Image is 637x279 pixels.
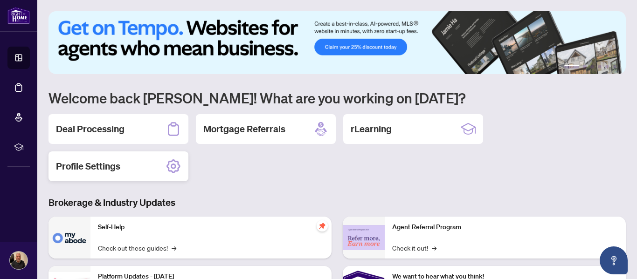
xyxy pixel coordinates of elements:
a: Check out these guides!→ [98,243,176,253]
button: Open asap [600,246,628,274]
a: Check it out!→ [392,243,436,253]
button: 1 [564,65,579,68]
button: 3 [590,65,594,68]
span: pushpin [317,220,328,231]
button: 6 [613,65,616,68]
span: → [432,243,436,253]
img: Agent Referral Program [343,225,385,251]
h2: rLearning [351,122,392,136]
h2: Deal Processing [56,122,125,136]
h2: Profile Settings [56,160,120,173]
span: → [172,243,176,253]
button: 2 [583,65,587,68]
p: Agent Referral Program [392,222,618,232]
h3: Brokerage & Industry Updates [48,196,626,209]
button: 4 [598,65,602,68]
button: 5 [605,65,609,68]
img: logo [7,7,30,24]
h1: Welcome back [PERSON_NAME]! What are you working on [DATE]? [48,89,626,107]
img: Profile Icon [10,252,28,269]
img: Self-Help [48,217,90,259]
h2: Mortgage Referrals [203,122,285,136]
p: Self-Help [98,222,324,232]
img: Slide 0 [48,11,626,74]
